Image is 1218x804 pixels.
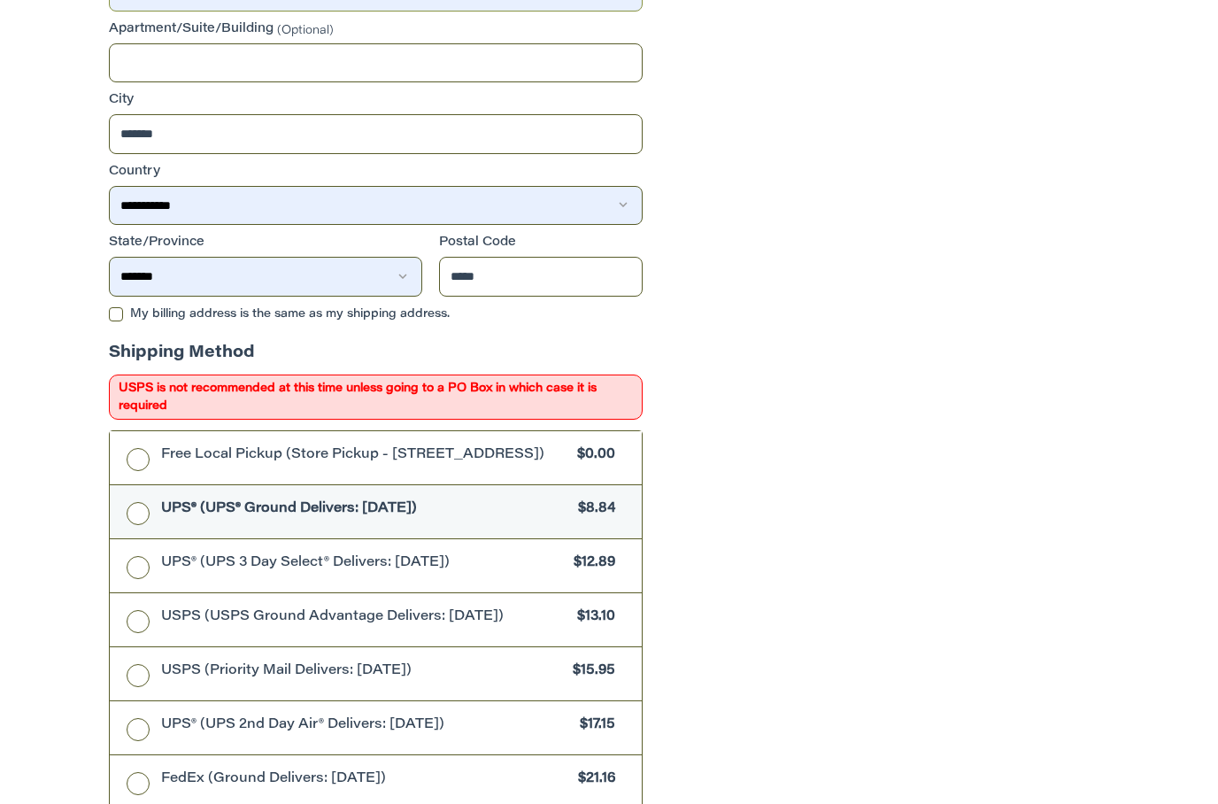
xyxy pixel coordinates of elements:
span: Free Local Pickup (Store Pickup - [STREET_ADDRESS]) [161,445,569,466]
span: USPS (USPS Ground Advantage Delivers: [DATE]) [161,607,569,628]
label: My billing address is the same as my shipping address. [109,307,643,321]
span: $21.16 [570,769,616,790]
span: $12.89 [566,553,616,574]
legend: Shipping Method [109,342,255,375]
span: USPS is not recommended at this time unless going to a PO Box in which case it is required [109,375,643,420]
label: State/Province [109,234,422,252]
span: UPS® (UPS® Ground Delivers: [DATE]) [161,499,570,520]
label: City [109,91,643,110]
span: UPS® (UPS 3 Day Select® Delivers: [DATE]) [161,553,566,574]
span: $17.15 [572,715,616,736]
label: Apartment/Suite/Building [109,20,643,39]
span: FedEx (Ground Delivers: [DATE]) [161,769,570,790]
label: Postal Code [439,234,643,252]
span: USPS (Priority Mail Delivers: [DATE]) [161,661,565,682]
span: UPS® (UPS 2nd Day Air® Delivers: [DATE]) [161,715,572,736]
span: $15.95 [565,661,616,682]
label: Country [109,163,643,182]
span: $0.00 [569,445,616,466]
span: $8.84 [570,499,616,520]
span: $13.10 [569,607,616,628]
small: (Optional) [277,24,334,35]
